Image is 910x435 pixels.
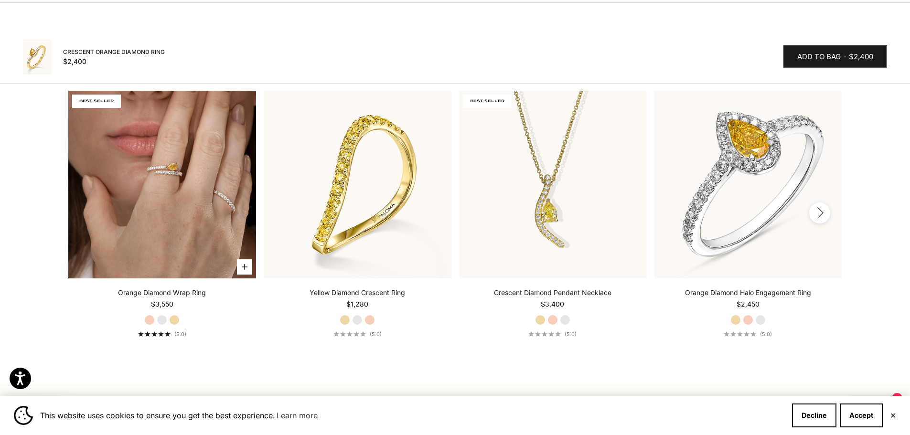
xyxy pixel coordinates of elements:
[724,331,756,337] div: 5.0 out of 5.0 stars
[118,288,206,297] a: Orange Diamond Wrap Ring
[68,91,256,278] img: #YellowGold #RoseGold #WhiteGold
[890,413,896,418] button: Close
[174,331,186,338] span: (5.0)
[654,91,842,278] img: #WhiteGold
[275,408,319,423] a: Learn more
[783,45,887,68] button: Add to bag-$2,400
[63,57,86,66] sale-price: $2,400
[333,331,366,337] div: 5.0 out of 5.0 stars
[459,91,647,278] img: #YellowGold
[72,95,121,108] span: BEST SELLER
[14,406,33,425] img: Cookie banner
[463,95,512,108] span: BEST SELLER
[138,331,186,338] a: 5.0 out of 5.0 stars(5.0)
[138,331,171,337] div: 5.0 out of 5.0 stars
[346,299,368,309] sale-price: $1,280
[333,331,382,338] a: 5.0 out of 5.0 stars(5.0)
[528,331,577,338] a: 5.0 out of 5.0 stars(5.0)
[494,288,611,297] a: Crescent Diamond Pendant Necklace
[264,91,451,278] img: #YellowGold
[685,288,811,297] a: Orange Diamond Halo Engagement Ring
[840,403,883,427] button: Accept
[23,39,52,74] img: #YellowGold
[737,299,760,309] sale-price: $2,450
[760,331,772,338] span: (5.0)
[370,331,382,338] span: (5.0)
[63,47,165,57] span: Crescent Orange Diamond Ring
[565,331,577,338] span: (5.0)
[528,331,561,337] div: 5.0 out of 5.0 stars
[40,408,784,423] span: This website uses cookies to ensure you get the best experience.
[151,299,173,309] sale-price: $3,550
[541,299,564,309] sale-price: $3,400
[849,51,873,63] span: $2,400
[724,331,772,338] a: 5.0 out of 5.0 stars(5.0)
[792,403,836,427] button: Decline
[797,51,841,63] span: Add to bag
[310,288,405,297] a: Yellow Diamond Crescent Ring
